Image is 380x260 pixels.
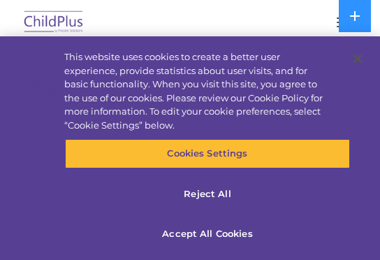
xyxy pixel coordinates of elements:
img: Company Logo [19,66,64,110]
button: Reject All [65,180,350,209]
button: Accept All Cookies [65,219,350,249]
button: Close [342,43,373,74]
img: ChildPlus by Procare Solutions [21,6,87,39]
button: Cookies Settings [65,139,350,168]
div: This website uses cookies to create a better user experience, provide statistics about user visit... [64,50,332,132]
